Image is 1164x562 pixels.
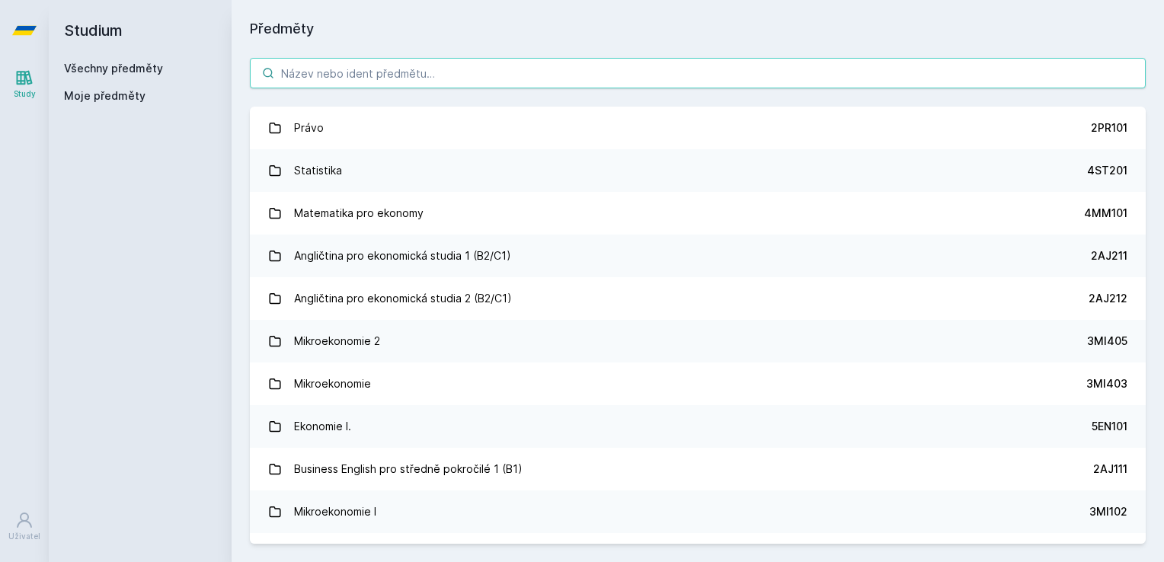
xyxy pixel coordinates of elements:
[250,18,1146,40] h1: Předměty
[14,88,36,100] div: Study
[1087,163,1127,178] div: 4ST201
[250,235,1146,277] a: Angličtina pro ekonomická studia 1 (B2/C1) 2AJ211
[1087,334,1127,349] div: 3MI405
[294,198,424,228] div: Matematika pro ekonomy
[1092,419,1127,434] div: 5EN101
[294,454,523,484] div: Business English pro středně pokročilé 1 (B1)
[294,241,511,271] div: Angličtina pro ekonomická studia 1 (B2/C1)
[250,277,1146,320] a: Angličtina pro ekonomická studia 2 (B2/C1) 2AJ212
[294,326,380,356] div: Mikroekonomie 2
[250,58,1146,88] input: Název nebo ident předmětu…
[294,497,376,527] div: Mikroekonomie I
[250,448,1146,490] a: Business English pro středně pokročilé 1 (B1) 2AJ111
[294,283,512,314] div: Angličtina pro ekonomická studia 2 (B2/C1)
[250,192,1146,235] a: Matematika pro ekonomy 4MM101
[64,88,145,104] span: Moje předměty
[294,411,351,442] div: Ekonomie I.
[1091,248,1127,263] div: 2AJ211
[250,320,1146,362] a: Mikroekonomie 2 3MI405
[250,490,1146,533] a: Mikroekonomie I 3MI102
[1093,461,1127,477] div: 2AJ111
[1091,120,1127,136] div: 2PR101
[250,362,1146,405] a: Mikroekonomie 3MI403
[250,149,1146,192] a: Statistika 4ST201
[294,155,342,186] div: Statistika
[1089,291,1127,306] div: 2AJ212
[8,531,40,542] div: Uživatel
[250,405,1146,448] a: Ekonomie I. 5EN101
[3,61,46,107] a: Study
[294,113,324,143] div: Právo
[294,369,371,399] div: Mikroekonomie
[250,107,1146,149] a: Právo 2PR101
[64,62,163,75] a: Všechny předměty
[1089,504,1127,519] div: 3MI102
[1084,206,1127,221] div: 4MM101
[3,503,46,550] a: Uživatel
[1086,376,1127,391] div: 3MI403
